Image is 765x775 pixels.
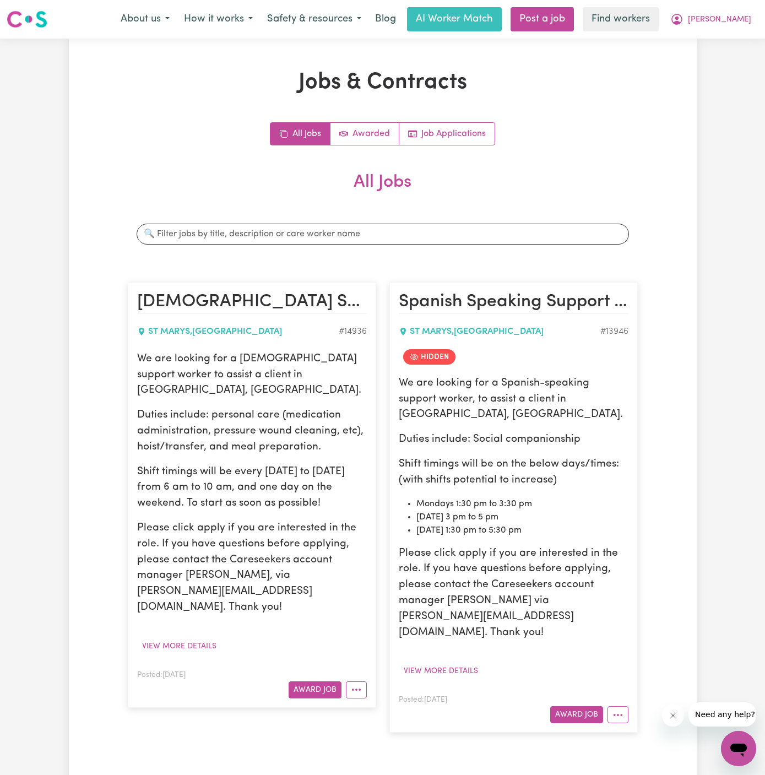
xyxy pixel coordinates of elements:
[7,7,47,32] a: Careseekers logo
[260,8,368,31] button: Safety & resources
[128,69,638,96] h1: Jobs & Contracts
[113,8,177,31] button: About us
[583,7,659,31] a: Find workers
[407,7,502,31] a: AI Worker Match
[137,224,629,245] input: 🔍 Filter jobs by title, description or care worker name
[137,638,221,655] button: View more details
[403,349,455,365] span: Job is hidden
[137,408,367,455] p: Duties include: personal care (medication administration, pressure wound cleaning, etc), hoist/tr...
[399,432,628,448] p: Duties include: Social companionship
[688,14,751,26] span: [PERSON_NAME]
[137,291,367,313] h2: Female Support Worker Needed In St Mary's, NSW
[128,172,638,210] h2: All Jobs
[416,524,628,537] li: [DATE] 1:30 pm to 5:30 pm
[339,325,367,338] div: Job ID #14936
[346,681,367,698] button: More options
[137,351,367,399] p: We are looking for a [DEMOGRAPHIC_DATA] support worker to assist a client in [GEOGRAPHIC_DATA], [...
[137,464,367,512] p: Shift timings will be every [DATE] to [DATE] from 6 am to 10 am, and one day on the weekend. To s...
[399,291,628,313] h2: Spanish Speaking Support Worker Needed In St Marys, NSW
[177,8,260,31] button: How it works
[688,702,756,727] iframe: Message from company
[607,706,628,723] button: More options
[399,457,628,489] p: Shift timings will be on the below days/times: (with shifts potential to increase)
[399,325,600,338] div: ST MARYS , [GEOGRAPHIC_DATA]
[368,7,403,31] a: Blog
[550,706,603,723] button: Award Job
[137,325,339,338] div: ST MARYS , [GEOGRAPHIC_DATA]
[137,671,186,679] span: Posted: [DATE]
[416,511,628,524] li: [DATE] 3 pm to 5 pm
[399,123,495,145] a: Job applications
[399,546,628,641] p: Please click apply if you are interested in the role. If you have questions before applying, plea...
[600,325,628,338] div: Job ID #13946
[330,123,399,145] a: Active jobs
[663,8,758,31] button: My Account
[289,681,341,698] button: Award Job
[137,521,367,616] p: Please click apply if you are interested in the role. If you have questions before applying, plea...
[399,376,628,423] p: We are looking for a Spanish-speaking support worker, to assist a client in [GEOGRAPHIC_DATA], [G...
[721,731,756,766] iframe: Button to launch messaging window
[416,497,628,511] li: Mondays 1:30 pm to 3:30 pm
[399,696,447,703] span: Posted: [DATE]
[511,7,574,31] a: Post a job
[662,704,684,727] iframe: Close message
[7,9,47,29] img: Careseekers logo
[399,663,483,680] button: View more details
[270,123,330,145] a: All jobs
